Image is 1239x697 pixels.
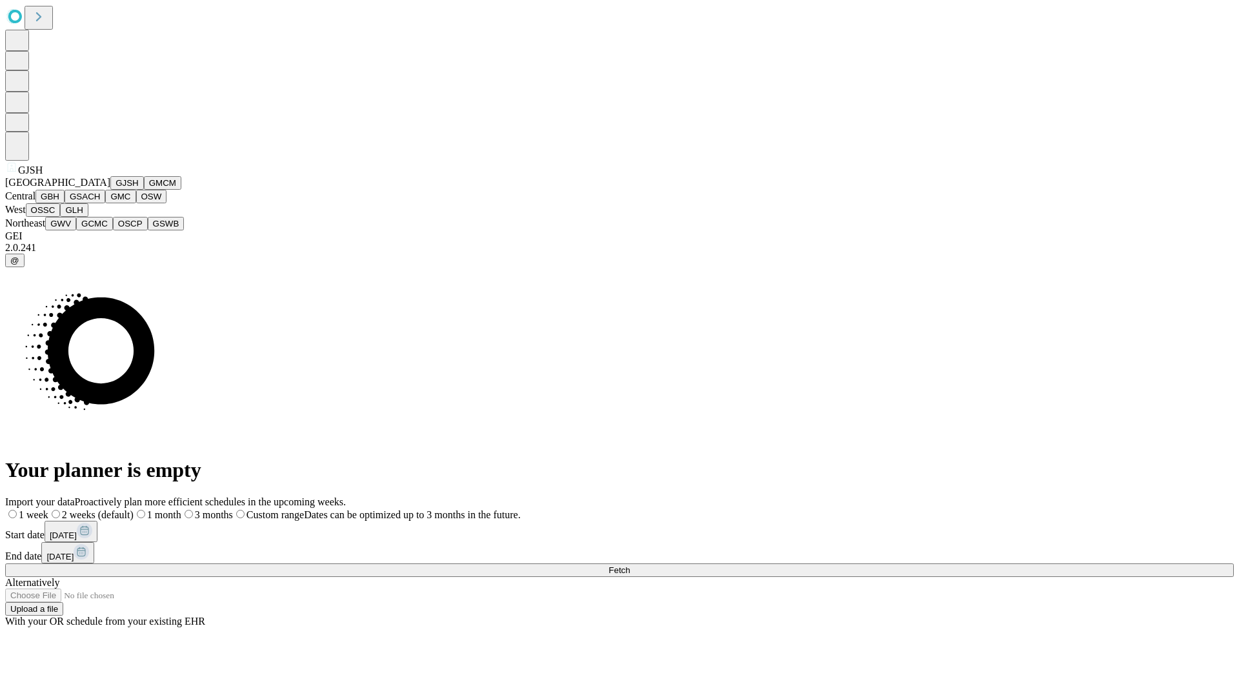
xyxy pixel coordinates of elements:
span: 1 month [147,509,181,520]
div: Start date [5,521,1234,542]
button: GSACH [65,190,105,203]
button: GSWB [148,217,185,230]
h1: Your planner is empty [5,458,1234,482]
button: Upload a file [5,602,63,616]
input: 2 weeks (default) [52,510,60,518]
span: Fetch [609,565,630,575]
span: [DATE] [50,530,77,540]
button: GJSH [110,176,144,190]
div: GEI [5,230,1234,242]
button: GCMC [76,217,113,230]
button: [DATE] [45,521,97,542]
input: Custom rangeDates can be optimized up to 3 months in the future. [236,510,245,518]
button: Fetch [5,563,1234,577]
span: 2 weeks (default) [62,509,134,520]
span: Custom range [247,509,304,520]
span: Alternatively [5,577,59,588]
span: GJSH [18,165,43,176]
span: Import your data [5,496,75,507]
button: OSSC [26,203,61,217]
input: 1 week [8,510,17,518]
button: OSCP [113,217,148,230]
button: [DATE] [41,542,94,563]
button: GMC [105,190,136,203]
span: West [5,204,26,215]
span: With your OR schedule from your existing EHR [5,616,205,627]
span: 1 week [19,509,48,520]
span: Proactively plan more efficient schedules in the upcoming weeks. [75,496,346,507]
button: GWV [45,217,76,230]
span: @ [10,256,19,265]
div: End date [5,542,1234,563]
span: [DATE] [46,552,74,561]
input: 1 month [137,510,145,518]
span: [GEOGRAPHIC_DATA] [5,177,110,188]
button: @ [5,254,25,267]
div: 2.0.241 [5,242,1234,254]
span: Dates can be optimized up to 3 months in the future. [304,509,520,520]
span: Central [5,190,35,201]
span: Northeast [5,217,45,228]
span: 3 months [195,509,233,520]
button: OSW [136,190,167,203]
button: GLH [60,203,88,217]
button: GMCM [144,176,181,190]
input: 3 months [185,510,193,518]
button: GBH [35,190,65,203]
